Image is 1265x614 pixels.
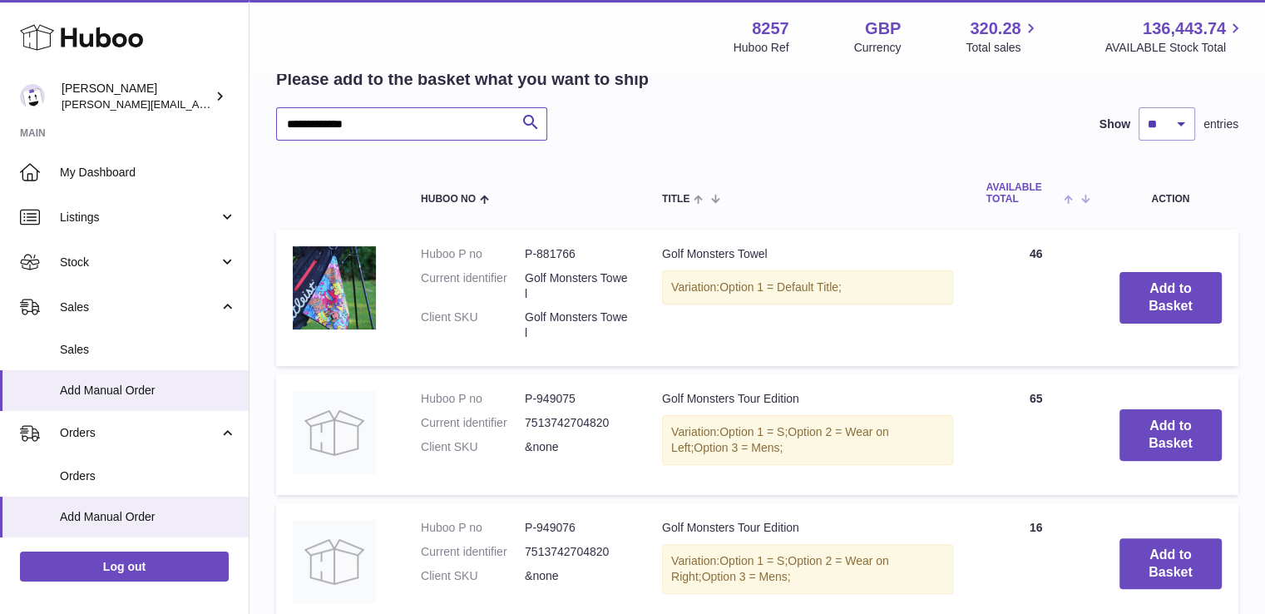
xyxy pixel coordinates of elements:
dd: 7513742704820 [525,415,629,431]
span: Option 3 = Mens; [702,570,791,583]
dt: Huboo P no [421,520,525,536]
div: Variation: [662,270,953,305]
div: Variation: [662,544,953,594]
span: AVAILABLE Stock Total [1104,40,1245,56]
dt: Client SKU [421,568,525,584]
dd: P-949075 [525,391,629,407]
dd: &none [525,439,629,455]
dd: Golf Monsters Towel [525,270,629,302]
dd: &none [525,568,629,584]
span: Sales [60,300,219,315]
span: Option 1 = Default Title; [719,280,842,294]
span: Title [662,194,689,205]
img: Golf Monsters Tour Edition [293,391,376,474]
button: Add to Basket [1119,409,1222,461]
div: Currency [854,40,902,56]
button: Add to Basket [1119,538,1222,590]
td: Golf Monsters Towel [645,230,970,366]
span: Option 1 = S; [719,554,788,567]
td: 65 [970,374,1103,495]
dt: Current identifier [421,415,525,431]
span: Add Manual Order [60,383,236,399]
a: Log out [20,552,229,582]
span: [PERSON_NAME][EMAIL_ADDRESS][DOMAIN_NAME] [62,97,334,111]
th: Action [1103,166,1238,220]
dt: Current identifier [421,544,525,560]
dt: Client SKU [421,309,525,341]
div: Variation: [662,415,953,465]
dd: P-881766 [525,246,629,262]
img: Golf Monsters Tour Edition [293,520,376,603]
dt: Current identifier [421,270,525,302]
label: Show [1099,116,1130,132]
td: Golf Monsters Tour Edition [645,374,970,495]
span: Orders [60,425,219,441]
span: Option 1 = S; [719,425,788,438]
img: Mohsin@planlabsolutions.com [20,84,45,109]
span: entries [1203,116,1238,132]
a: 136,443.74 AVAILABLE Stock Total [1104,17,1245,56]
h2: Please add to the basket what you want to ship [276,68,649,91]
dt: Client SKU [421,439,525,455]
span: Sales [60,342,236,358]
dd: 7513742704820 [525,544,629,560]
span: Huboo no [421,194,476,205]
span: Orders [60,468,236,484]
span: Stock [60,255,219,270]
dt: Huboo P no [421,246,525,262]
span: 320.28 [970,17,1020,40]
dd: P-949076 [525,520,629,536]
span: Listings [60,210,219,225]
span: AVAILABLE Total [986,182,1060,204]
span: My Dashboard [60,165,236,181]
button: Add to Basket [1119,272,1222,324]
td: 46 [970,230,1103,366]
span: 136,443.74 [1143,17,1226,40]
div: Huboo Ref [734,40,789,56]
span: Add Manual Order [60,509,236,525]
dt: Huboo P no [421,391,525,407]
span: Option 2 = Wear on Right; [671,554,889,583]
div: [PERSON_NAME] [62,81,211,112]
span: Total sales [966,40,1040,56]
span: Option 3 = Mens; [694,441,783,454]
img: Golf Monsters Towel [293,246,376,329]
a: 320.28 Total sales [966,17,1040,56]
dd: Golf Monsters Towel [525,309,629,341]
strong: 8257 [752,17,789,40]
strong: GBP [865,17,901,40]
